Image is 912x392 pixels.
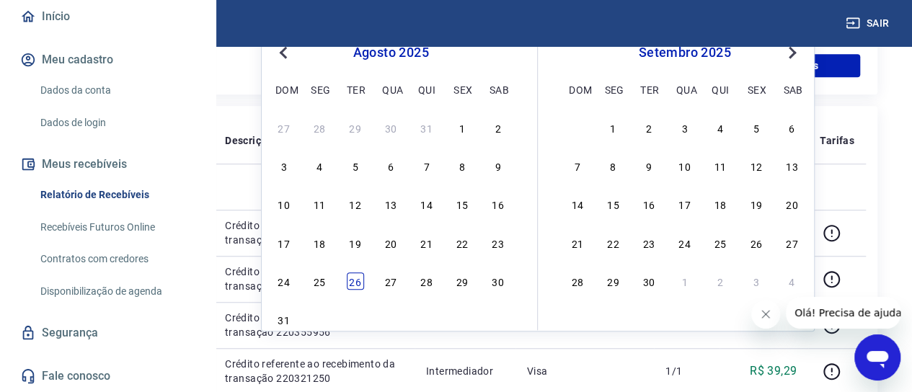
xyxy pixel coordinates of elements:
[382,234,399,251] div: Choose quarta-feira, 20 de agosto de 2025
[676,234,694,251] div: Choose quarta-feira, 24 de setembro de 2025
[453,311,471,328] div: Choose sexta-feira, 5 de setembro de 2025
[490,272,507,290] div: Choose sábado, 30 de agosto de 2025
[569,81,586,98] div: dom
[17,148,198,180] button: Meus recebíveis
[311,119,328,136] div: Choose segunda-feira, 28 de julho de 2025
[490,157,507,174] div: Choose sábado, 9 de agosto de 2025
[712,119,729,136] div: Choose quinta-feira, 4 de setembro de 2025
[640,119,658,136] div: Choose terça-feira, 2 de setembro de 2025
[712,81,729,98] div: qui
[751,300,780,329] iframe: Fechar mensagem
[783,119,800,136] div: Choose sábado, 6 de setembro de 2025
[786,297,900,329] iframe: Mensagem da empresa
[225,133,273,148] p: Descrição
[748,234,765,251] div: Choose sexta-feira, 26 de setembro de 2025
[569,234,586,251] div: Choose domingo, 21 de setembro de 2025
[273,117,508,330] div: month 2025-08
[347,311,364,328] div: Choose terça-feira, 2 de setembro de 2025
[604,195,621,213] div: Choose segunda-feira, 15 de setembro de 2025
[604,157,621,174] div: Choose segunda-feira, 8 de setembro de 2025
[640,234,658,251] div: Choose terça-feira, 23 de setembro de 2025
[382,195,399,213] div: Choose quarta-feira, 13 de agosto de 2025
[490,234,507,251] div: Choose sábado, 23 de agosto de 2025
[17,317,198,349] a: Segurança
[843,10,895,37] button: Sair
[453,234,471,251] div: Choose sexta-feira, 22 de agosto de 2025
[35,180,198,210] a: Relatório de Recebíveis
[275,272,293,290] div: Choose domingo, 24 de agosto de 2025
[347,119,364,136] div: Choose terça-feira, 29 de julho de 2025
[35,213,198,242] a: Recebíveis Futuros Online
[567,117,802,291] div: month 2025-09
[604,81,621,98] div: seg
[712,272,729,290] div: Choose quinta-feira, 2 de outubro de 2025
[490,311,507,328] div: Choose sábado, 6 de setembro de 2025
[569,157,586,174] div: Choose domingo, 7 de setembro de 2025
[820,133,854,148] p: Tarifas
[225,264,403,293] p: Crédito referente ao recebimento da transação 224443709
[275,81,293,98] div: dom
[275,234,293,251] div: Choose domingo, 17 de agosto de 2025
[418,195,435,213] div: Choose quinta-feira, 14 de agosto de 2025
[712,195,729,213] div: Choose quinta-feira, 18 de setembro de 2025
[311,195,328,213] div: Choose segunda-feira, 11 de agosto de 2025
[748,157,765,174] div: Choose sexta-feira, 12 de setembro de 2025
[569,195,586,213] div: Choose domingo, 14 de setembro de 2025
[225,218,403,247] p: Crédito referente ao recebimento da transação 224488678
[418,311,435,328] div: Choose quinta-feira, 4 de setembro de 2025
[225,311,403,339] p: Crédito referente ao recebimento da transação 220355956
[750,362,797,380] p: R$ 39,29
[17,44,198,76] button: Meu cadastro
[712,157,729,174] div: Choose quinta-feira, 11 de setembro de 2025
[783,81,800,98] div: sab
[665,364,708,378] p: 1/1
[604,272,621,290] div: Choose segunda-feira, 29 de setembro de 2025
[453,272,471,290] div: Choose sexta-feira, 29 de agosto de 2025
[311,272,328,290] div: Choose segunda-feira, 25 de agosto de 2025
[17,1,198,32] a: Início
[784,44,801,61] button: Next Month
[783,157,800,174] div: Choose sábado, 13 de setembro de 2025
[382,272,399,290] div: Choose quarta-feira, 27 de agosto de 2025
[347,195,364,213] div: Choose terça-feira, 12 de agosto de 2025
[748,272,765,290] div: Choose sexta-feira, 3 de outubro de 2025
[640,157,658,174] div: Choose terça-feira, 9 de setembro de 2025
[453,195,471,213] div: Choose sexta-feira, 15 de agosto de 2025
[676,272,694,290] div: Choose quarta-feira, 1 de outubro de 2025
[273,44,508,61] div: agosto 2025
[527,364,642,378] p: Visa
[453,119,471,136] div: Choose sexta-feira, 1 de agosto de 2025
[347,272,364,290] div: Choose terça-feira, 26 de agosto de 2025
[382,119,399,136] div: Choose quarta-feira, 30 de julho de 2025
[275,311,293,328] div: Choose domingo, 31 de agosto de 2025
[748,195,765,213] div: Choose sexta-feira, 19 de setembro de 2025
[275,157,293,174] div: Choose domingo, 3 de agosto de 2025
[35,108,198,138] a: Dados de login
[567,44,802,61] div: setembro 2025
[9,10,121,22] span: Olá! Precisa de ajuda?
[604,119,621,136] div: Choose segunda-feira, 1 de setembro de 2025
[712,234,729,251] div: Choose quinta-feira, 25 de setembro de 2025
[418,157,435,174] div: Choose quinta-feira, 7 de agosto de 2025
[490,81,507,98] div: sab
[347,81,364,98] div: ter
[783,272,800,290] div: Choose sábado, 4 de outubro de 2025
[569,272,586,290] div: Choose domingo, 28 de setembro de 2025
[35,76,198,105] a: Dados da conta
[347,234,364,251] div: Choose terça-feira, 19 de agosto de 2025
[676,119,694,136] div: Choose quarta-feira, 3 de setembro de 2025
[347,157,364,174] div: Choose terça-feira, 5 de agosto de 2025
[418,81,435,98] div: qui
[676,81,694,98] div: qua
[640,81,658,98] div: ter
[418,272,435,290] div: Choose quinta-feira, 28 de agosto de 2025
[604,234,621,251] div: Choose segunda-feira, 22 de setembro de 2025
[382,157,399,174] div: Choose quarta-feira, 6 de agosto de 2025
[225,357,403,386] p: Crédito referente ao recebimento da transação 220321250
[854,334,900,380] iframe: Botão para abrir a janela de mensagens
[382,311,399,328] div: Choose quarta-feira, 3 de setembro de 2025
[275,195,293,213] div: Choose domingo, 10 de agosto de 2025
[676,157,694,174] div: Choose quarta-feira, 10 de setembro de 2025
[17,360,198,392] a: Fale conosco
[490,195,507,213] div: Choose sábado, 16 de agosto de 2025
